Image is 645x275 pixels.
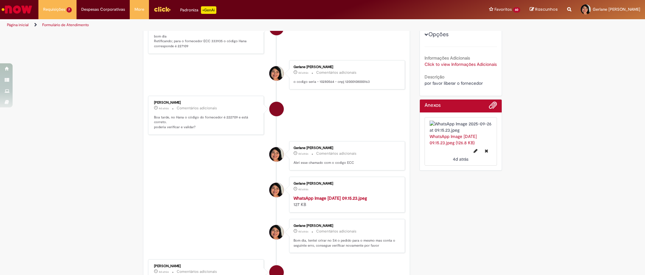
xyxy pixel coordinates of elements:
[425,55,470,61] b: Informações Adicionais
[294,195,398,208] div: 127 KB
[298,187,308,191] span: 4d atrás
[316,70,357,75] small: Comentários adicionais
[294,238,398,248] p: Bom dia, tentei crirar no S4 o pedido para o mesmo mas conta o seguinte erro, consegue verificar ...
[294,79,398,84] p: o codigo seria - 10280564 - cnpj 12000108000163
[298,230,308,233] span: 4d atrás
[294,160,398,165] p: Abri esse chamado com o codigo ECC
[269,225,284,239] div: Gerlane Raimundo Da Silva
[269,102,284,116] div: Celso Dias Da Rosa
[489,101,497,112] button: Adicionar anexos
[430,121,492,133] img: WhatsApp Image 2025-09-26 at 09.15.23.jpeg
[159,106,169,110] time: 26/09/2025 14:48:51
[134,6,144,13] span: More
[530,7,558,13] a: Rascunhos
[159,270,169,274] span: 4d atrás
[294,224,398,228] div: Gerlane [PERSON_NAME]
[177,106,217,111] small: Comentários adicionais
[201,6,216,14] p: +GenAi
[159,106,169,110] span: 4d atrás
[154,115,259,130] p: Boa tarde, no Hana o código do fornecedor é 222709 e está correto. poderia verificar e validar?
[298,152,308,156] span: 4d atrás
[453,156,468,162] span: 4d atrás
[159,270,169,274] time: 26/09/2025 07:57:30
[494,6,512,13] span: Favoritos
[154,101,259,105] div: [PERSON_NAME]
[481,146,492,156] button: Excluir WhatsApp Image 2025-09-26 at 09.15.23.jpeg
[269,66,284,81] div: Gerlane Raimundo Da Silva
[154,264,259,268] div: [PERSON_NAME]
[316,151,357,156] small: Comentários adicionais
[316,229,357,234] small: Comentários adicionais
[154,4,171,14] img: click_logo_yellow_360x200.png
[298,71,308,75] span: 4d atrás
[294,65,398,69] div: Gerlane [PERSON_NAME]
[298,71,308,75] time: 26/09/2025 15:22:18
[425,80,483,86] span: por favor liberar o fornecedor
[425,61,497,67] a: Click to view Informações Adicionais
[298,187,308,191] time: 26/09/2025 09:15:50
[513,7,520,13] span: 60
[453,156,468,162] time: 26/09/2025 09:15:50
[298,230,308,233] time: 26/09/2025 09:14:29
[470,146,481,156] button: Editar nome de arquivo WhatsApp Image 2025-09-26 at 09.15.23.jpeg
[1,3,33,16] img: ServiceNow
[294,182,398,186] div: Gerlane [PERSON_NAME]
[593,7,640,12] span: Gerlane [PERSON_NAME]
[177,269,217,274] small: Comentários adicionais
[180,6,216,14] div: Padroniza
[430,134,477,146] a: WhatsApp Image [DATE] 09.15.23.jpeg (126.8 KB)
[66,7,72,13] span: 7
[298,152,308,156] time: 26/09/2025 09:16:15
[5,19,425,31] ul: Trilhas de página
[535,6,558,12] span: Rascunhos
[294,146,398,150] div: Gerlane [PERSON_NAME]
[42,22,89,27] a: Formulário de Atendimento
[425,74,444,80] b: Descrição
[294,195,367,201] a: WhatsApp Image [DATE] 09.15.23.jpeg
[43,6,65,13] span: Requisições
[269,147,284,162] div: Gerlane Raimundo Da Silva
[269,183,284,197] div: Gerlane Raimundo Da Silva
[154,34,259,49] p: bom dia Retificando; para o fornecedor ECC 333935 o código Hana corresponde é 227109
[81,6,125,13] span: Despesas Corporativas
[425,103,441,108] h2: Anexos
[7,22,29,27] a: Página inicial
